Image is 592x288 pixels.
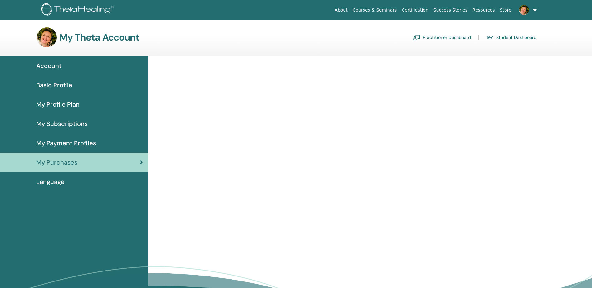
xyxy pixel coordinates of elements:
a: Resources [470,4,497,16]
span: My Subscriptions [36,119,88,128]
img: default.jpg [37,27,57,47]
img: default.jpg [519,5,529,15]
a: Certification [399,4,431,16]
span: My Payment Profiles [36,138,96,148]
a: Success Stories [431,4,470,16]
a: Store [497,4,514,16]
img: chalkboard-teacher.svg [413,35,420,40]
h3: My Theta Account [59,32,139,43]
span: My Purchases [36,158,77,167]
span: My Profile Plan [36,100,80,109]
span: Account [36,61,61,70]
span: Language [36,177,65,186]
a: Courses & Seminars [350,4,399,16]
a: Student Dashboard [486,32,536,42]
img: logo.png [41,3,116,17]
img: graduation-cap.svg [486,35,494,40]
a: Practitioner Dashboard [413,32,471,42]
span: Basic Profile [36,80,72,90]
a: About [332,4,350,16]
